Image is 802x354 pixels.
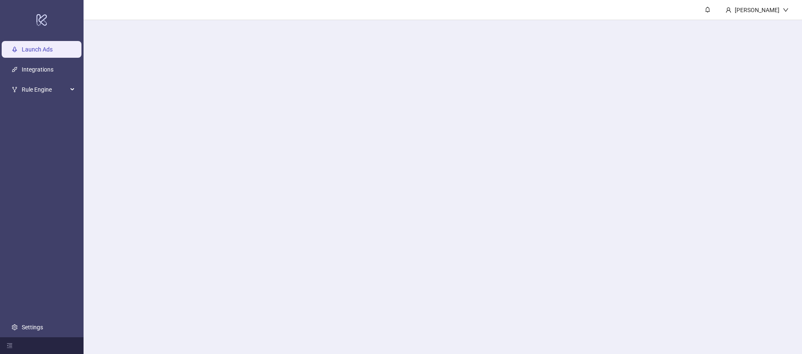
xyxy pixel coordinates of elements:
[22,324,43,331] a: Settings
[22,46,53,53] a: Launch Ads
[731,5,783,15] div: [PERSON_NAME]
[705,7,711,13] span: bell
[7,343,13,349] span: menu-fold
[12,87,18,92] span: fork
[22,66,53,73] a: Integrations
[22,81,68,98] span: Rule Engine
[726,7,731,13] span: user
[783,7,789,13] span: down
